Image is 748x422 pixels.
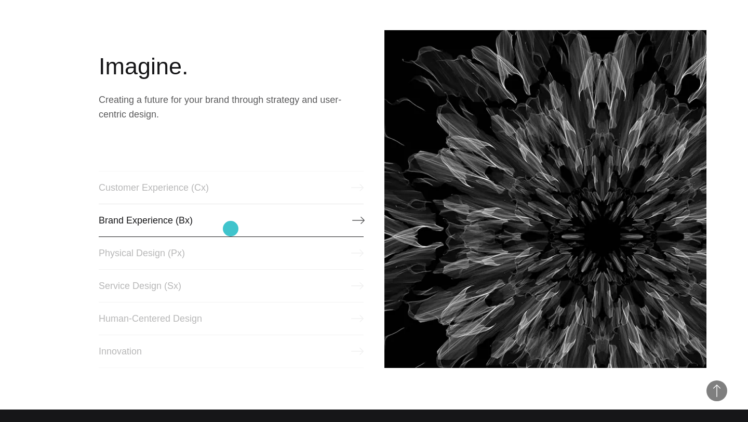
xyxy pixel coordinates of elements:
a: Service Design (Sx) [99,269,364,302]
a: Customer Experience (Cx) [99,171,364,204]
button: Back to Top [706,380,727,401]
p: Creating a future for your brand through strategy and user-centric design. [99,93,364,122]
h2: Imagine. [99,51,364,82]
a: Human-Centered Design [99,302,364,335]
a: Innovation [99,335,364,368]
a: Brand Experience (Bx) [99,204,364,237]
a: Physical Design (Px) [99,236,364,270]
